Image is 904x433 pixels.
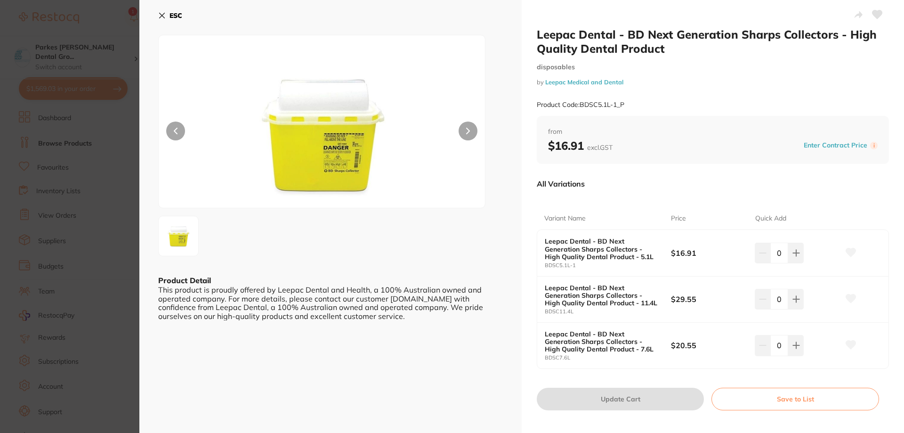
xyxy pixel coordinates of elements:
p: Price [671,214,686,223]
small: BDSC7.6L [545,355,671,361]
small: by [537,79,889,86]
b: Leepac Dental - BD Next Generation Sharps Collectors - High Quality Dental Product - 11.4L [545,284,658,307]
small: disposables [537,63,889,71]
a: Leepac Medical and Dental [545,78,623,86]
button: Enter Contract Price [801,141,870,150]
span: from [548,127,878,137]
small: BDSC11.4L [545,309,671,315]
button: ESC [158,8,182,24]
button: Update Cart [537,388,704,410]
b: Leepac Dental - BD Next Generation Sharps Collectors - High Quality Dental Product - 7.6L [545,330,658,353]
p: All Variations [537,179,585,188]
b: Product Detail [158,276,211,285]
b: $16.91 [548,139,613,153]
img: bC0xLWpwZWc [224,59,420,208]
p: Quick Add [755,214,786,223]
span: excl. GST [587,143,613,152]
h2: Leepac Dental - BD Next Generation Sharps Collectors - High Quality Dental Product [537,27,889,56]
label: i [870,142,878,149]
div: This product is proudly offered by Leepac Dental and Health, a 100% Australian owned and operated... [158,286,503,320]
b: Leepac Dental - BD Next Generation Sharps Collectors - High Quality Dental Product - 5.1L [545,237,658,260]
small: BDSC5.1L-1 [545,262,671,269]
p: Variant Name [544,214,586,223]
button: Save to List [711,388,879,410]
img: bC0xLWpwZWc [161,219,195,253]
b: $16.91 [671,248,747,258]
b: $29.55 [671,294,747,304]
b: $20.55 [671,340,747,351]
b: ESC [169,11,182,20]
small: Product Code: BDSC5.1L-1_P [537,101,624,109]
